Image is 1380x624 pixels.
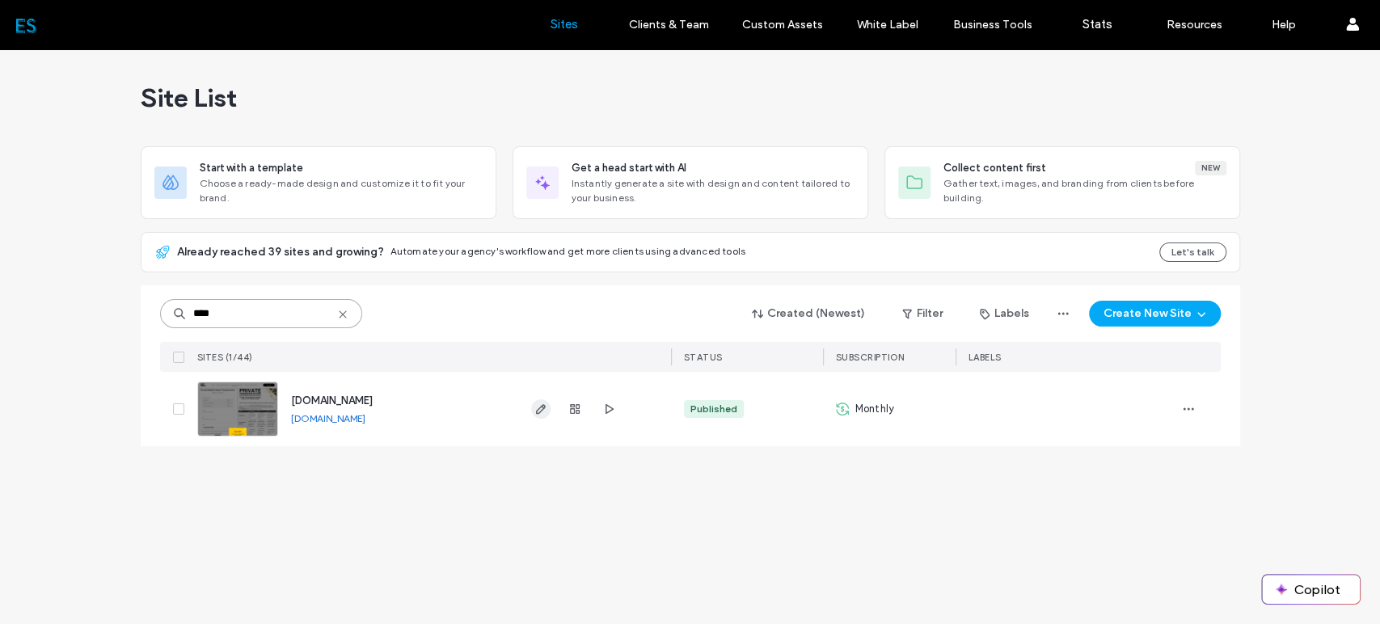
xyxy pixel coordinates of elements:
[572,176,855,205] span: Instantly generate a site with design and content tailored to your business.
[141,146,496,219] div: Start with a templateChoose a ready-made design and customize it to fit your brand.
[965,301,1044,327] button: Labels
[1089,301,1221,327] button: Create New Site
[1272,18,1296,32] label: Help
[177,244,384,260] span: Already reached 39 sites and growing?
[291,412,365,424] a: [DOMAIN_NAME]
[513,146,868,219] div: Get a head start with AIInstantly generate a site with design and content tailored to your business.
[197,352,253,363] span: SITES (1/44)
[291,394,373,407] a: [DOMAIN_NAME]
[836,352,905,363] span: SUBSCRIPTION
[884,146,1240,219] div: Collect content firstNewGather text, images, and branding from clients before building.
[1159,242,1226,262] button: Let's talk
[943,176,1226,205] span: Gather text, images, and branding from clients before building.
[684,352,723,363] span: STATUS
[1167,18,1222,32] label: Resources
[1262,575,1360,604] button: Copilot
[857,18,918,32] label: White Label
[855,401,894,417] span: Monthly
[200,176,483,205] span: Choose a ready-made design and customize it to fit your brand.
[1082,17,1112,32] label: Stats
[886,301,959,327] button: Filter
[943,160,1046,176] span: Collect content first
[953,18,1032,32] label: Business Tools
[742,18,823,32] label: Custom Assets
[200,160,303,176] span: Start with a template
[572,160,686,176] span: Get a head start with AI
[629,18,709,32] label: Clients & Team
[738,301,880,327] button: Created (Newest)
[36,11,70,26] span: Help
[690,402,737,416] div: Published
[551,17,578,32] label: Sites
[141,82,237,114] span: Site List
[969,352,1002,363] span: LABELS
[390,245,746,257] span: Automate your agency's workflow and get more clients using advanced tools
[1195,161,1226,175] div: New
